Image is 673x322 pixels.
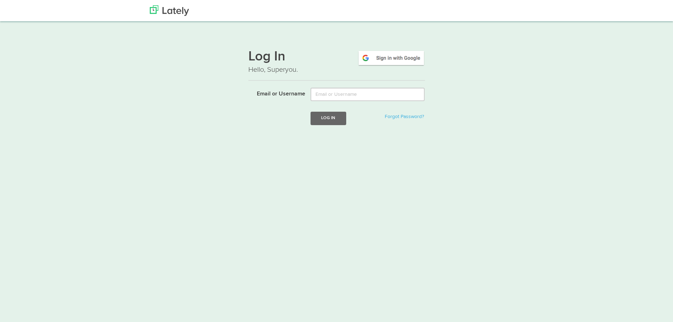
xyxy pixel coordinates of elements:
[248,50,425,65] h1: Log In
[150,5,189,16] img: Lately
[385,114,424,119] a: Forgot Password?
[358,50,425,66] img: google-signin.png
[243,88,306,98] label: Email or Username
[311,88,425,101] input: Email or Username
[248,65,425,75] p: Hello, Superyou.
[311,112,346,125] button: Log In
